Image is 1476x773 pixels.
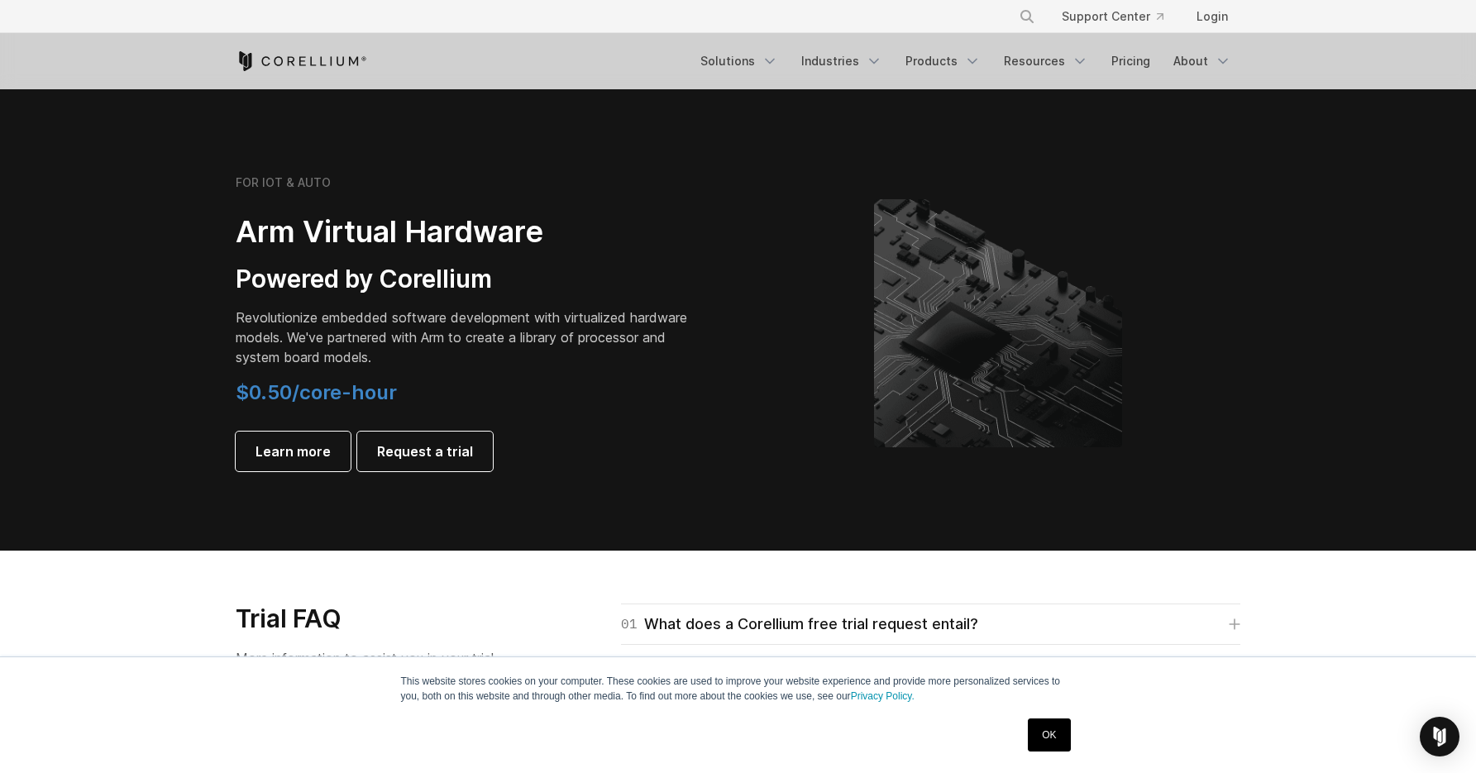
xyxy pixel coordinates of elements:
a: Industries [791,46,892,76]
a: Resources [994,46,1098,76]
h3: Powered by Corellium [236,264,699,295]
span: 01 [621,613,638,636]
a: Learn more [236,432,351,471]
span: Request a trial [377,441,473,461]
p: Revolutionize embedded software development with virtualized hardware models. We've partnered wit... [236,308,699,367]
div: What does a Corellium free trial request entail? [621,613,978,636]
a: 01What does a Corellium free trial request entail? [621,613,1240,636]
button: Search [1012,2,1042,31]
a: Privacy Policy. [851,690,915,702]
span: 02 [621,653,638,676]
a: Request a trial [357,432,493,471]
a: About [1163,46,1241,76]
a: Support Center [1048,2,1177,31]
p: This website stores cookies on your computer. These cookies are used to improve your website expe... [401,674,1076,704]
a: Products [896,46,991,76]
div: What is provided in a Viper trial? [621,653,873,676]
div: Navigation Menu [690,46,1241,76]
span: $0.50/core-hour [236,380,397,404]
span: Learn more [256,441,331,461]
p: More information to assist you in your trial experience. [236,648,526,688]
a: OK [1028,718,1070,752]
div: Open Intercom Messenger [1420,717,1459,756]
h2: Arm Virtual Hardware [236,213,699,251]
a: Corellium Home [236,51,367,71]
div: Navigation Menu [999,2,1241,31]
a: Solutions [690,46,788,76]
a: Login [1183,2,1241,31]
a: Pricing [1101,46,1160,76]
h3: Trial FAQ [236,604,526,635]
a: 02What is provided in a Viper trial? [621,653,1240,676]
img: Corellium's ARM Virtual Hardware Platform [874,199,1122,447]
h6: FOR IOT & AUTO [236,175,331,190]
